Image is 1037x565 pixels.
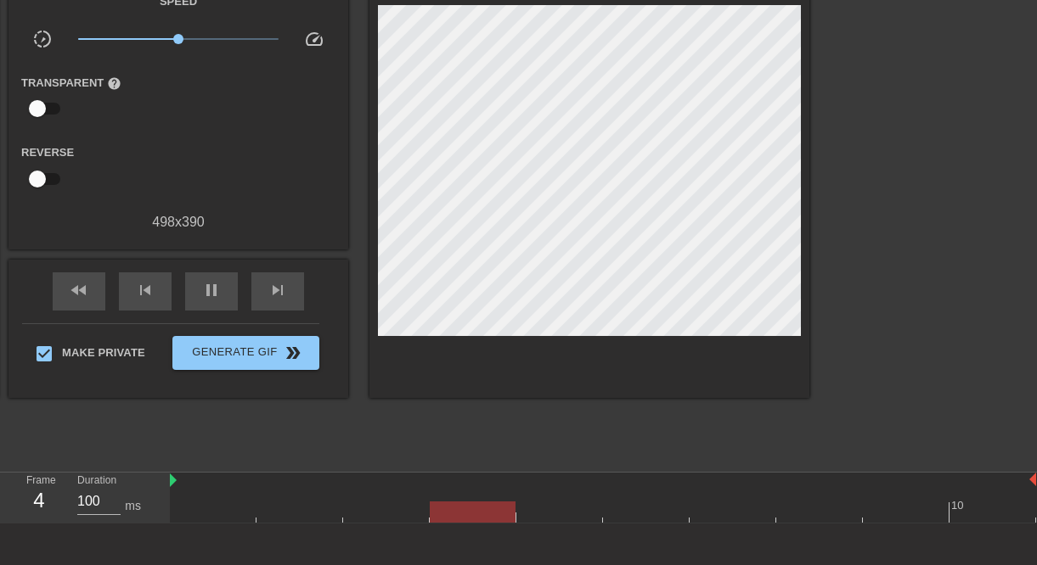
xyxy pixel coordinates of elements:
[201,280,222,300] span: pause
[283,343,303,363] span: double_arrow
[951,497,967,514] div: 10
[21,75,121,92] label: Transparent
[304,29,324,49] span: speed
[179,343,313,363] span: Generate Gif
[62,344,145,361] span: Make Private
[21,144,74,161] label: Reverse
[77,476,116,486] label: Duration
[107,76,121,91] span: help
[125,497,141,515] div: ms
[32,29,53,49] span: slow_motion_video
[268,280,288,300] span: skip_next
[26,485,52,516] div: 4
[8,212,348,232] div: 498 x 390
[172,336,319,370] button: Generate Gif
[14,473,65,522] div: Frame
[1029,473,1036,486] img: bound-end.png
[69,280,89,300] span: fast_rewind
[135,280,155,300] span: skip_previous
